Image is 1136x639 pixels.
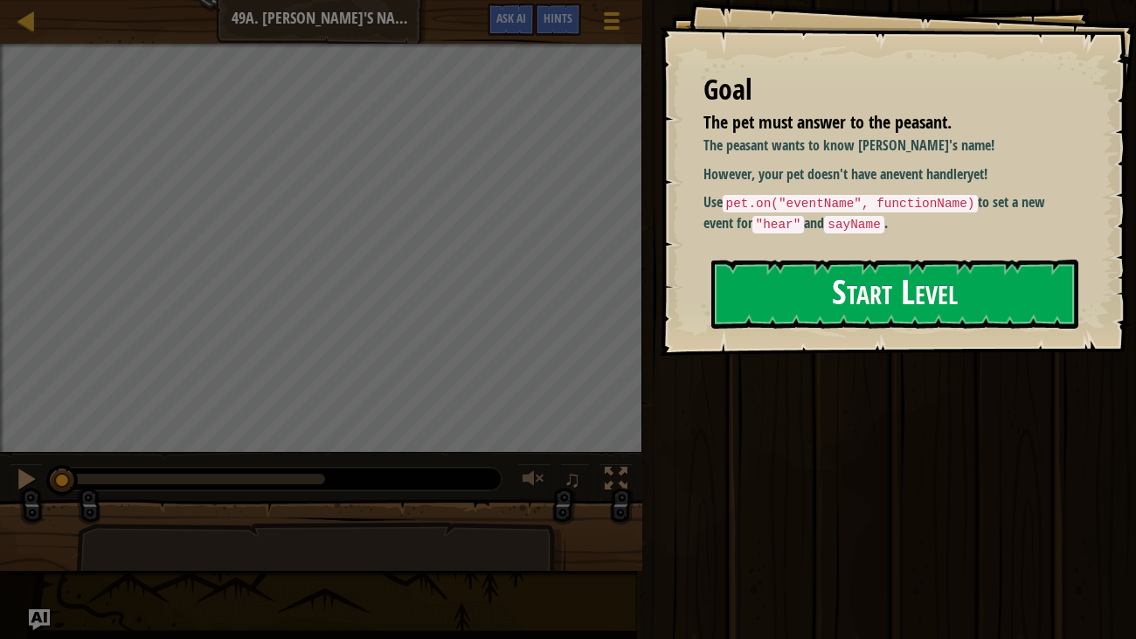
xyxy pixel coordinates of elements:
[9,463,44,499] button: Ctrl + P: Pause
[703,164,1076,184] p: However, your pet doesn't have an yet!
[488,3,535,36] button: Ask AI
[496,10,526,26] span: Ask AI
[752,216,805,233] code: "hear"
[682,110,1071,135] li: The pet must answer to the peasant.
[703,192,1076,233] p: Use to set a new event for and .
[703,135,1076,156] p: The peasant wants to know [PERSON_NAME]'s name!
[824,216,883,233] code: sayName
[711,260,1079,329] button: Start Level
[703,70,1076,110] div: Goal
[516,463,551,499] button: Adjust volume
[544,10,572,26] span: Hints
[723,195,979,212] code: pet.on("eventName", functionName)
[564,466,581,492] span: ♫
[590,3,634,45] button: Show game menu
[893,164,967,184] strong: event handler
[599,463,634,499] button: Toggle fullscreen
[703,110,952,134] span: The pet must answer to the peasant.
[560,463,590,499] button: ♫
[29,609,50,630] button: Ask AI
